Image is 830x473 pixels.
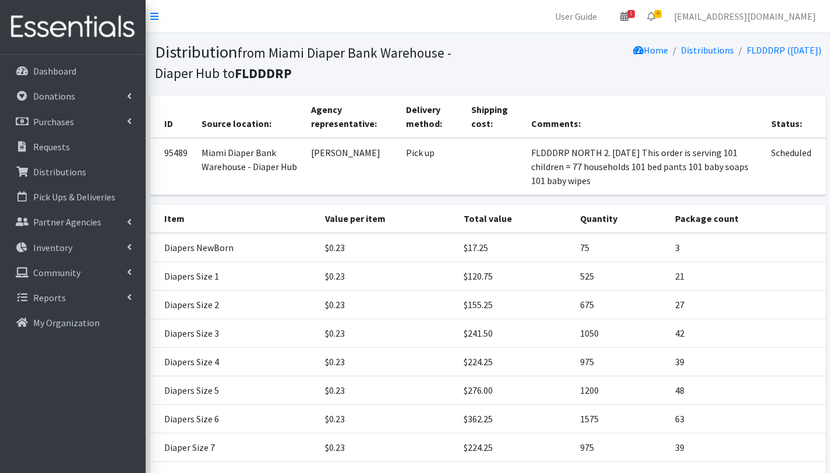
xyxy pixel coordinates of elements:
[573,376,669,405] td: 1200
[668,433,825,462] td: 39
[573,262,669,291] td: 525
[457,319,573,348] td: $241.50
[5,59,141,83] a: Dashboard
[457,376,573,405] td: $276.00
[33,267,80,278] p: Community
[681,44,734,56] a: Distributions
[764,96,825,138] th: Status:
[764,138,825,195] td: Scheduled
[5,135,141,158] a: Requests
[150,138,195,195] td: 95489
[318,376,457,405] td: $0.23
[150,204,319,233] th: Item
[5,84,141,108] a: Donations
[654,10,662,18] span: 4
[668,376,825,405] td: 48
[318,405,457,433] td: $0.23
[150,405,319,433] td: Diapers Size 6
[457,433,573,462] td: $224.25
[573,405,669,433] td: 1575
[318,233,457,262] td: $0.23
[195,138,305,195] td: Miami Diaper Bank Warehouse - Diaper Hub
[5,185,141,209] a: Pick Ups & Deliveries
[573,319,669,348] td: 1050
[457,233,573,262] td: $17.25
[399,96,464,138] th: Delivery method:
[150,233,319,262] td: Diapers NewBorn
[5,236,141,259] a: Inventory
[668,405,825,433] td: 63
[399,138,464,195] td: Pick up
[304,138,399,195] td: [PERSON_NAME]
[304,96,399,138] th: Agency representative:
[668,348,825,376] td: 39
[33,292,66,303] p: Reports
[5,8,141,47] img: HumanEssentials
[457,291,573,319] td: $155.25
[195,96,305,138] th: Source location:
[33,317,100,329] p: My Organization
[627,10,635,18] span: 1
[33,216,101,228] p: Partner Agencies
[150,376,319,405] td: Diapers Size 5
[668,291,825,319] td: 27
[150,348,319,376] td: Diapers Size 4
[457,204,573,233] th: Total value
[524,138,765,195] td: FLDDDRP NORTH 2. [DATE] This order is serving 101 children = 77 households 101 bed pants 101 baby...
[318,204,457,233] th: Value per item
[318,433,457,462] td: $0.23
[573,233,669,262] td: 75
[318,319,457,348] td: $0.23
[464,96,524,138] th: Shipping cost:
[457,262,573,291] td: $120.75
[668,233,825,262] td: 3
[318,291,457,319] td: $0.23
[150,433,319,462] td: Diaper Size 7
[150,96,195,138] th: ID
[150,319,319,348] td: Diapers Size 3
[668,204,825,233] th: Package count
[573,348,669,376] td: 975
[524,96,765,138] th: Comments:
[5,286,141,309] a: Reports
[633,44,668,56] a: Home
[573,291,669,319] td: 675
[33,191,115,203] p: Pick Ups & Deliveries
[150,291,319,319] td: Diapers Size 2
[5,160,141,183] a: Distributions
[33,242,72,253] p: Inventory
[150,262,319,291] td: Diapers Size 1
[235,65,292,82] b: FLDDDRP
[457,405,573,433] td: $362.25
[318,348,457,376] td: $0.23
[33,166,86,178] p: Distributions
[33,90,75,102] p: Donations
[611,5,638,28] a: 1
[5,210,141,234] a: Partner Agencies
[5,311,141,334] a: My Organization
[457,348,573,376] td: $224.25
[318,262,457,291] td: $0.23
[5,261,141,284] a: Community
[665,5,825,28] a: [EMAIL_ADDRESS][DOMAIN_NAME]
[573,433,669,462] td: 975
[155,44,451,82] small: from Miami Diaper Bank Warehouse - Diaper Hub to
[668,319,825,348] td: 42
[638,5,665,28] a: 4
[573,204,669,233] th: Quantity
[668,262,825,291] td: 21
[546,5,606,28] a: User Guide
[155,42,484,82] h1: Distribution
[33,65,76,77] p: Dashboard
[5,110,141,133] a: Purchases
[747,44,821,56] a: FLDDDRP ([DATE])
[33,141,70,153] p: Requests
[33,116,74,128] p: Purchases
